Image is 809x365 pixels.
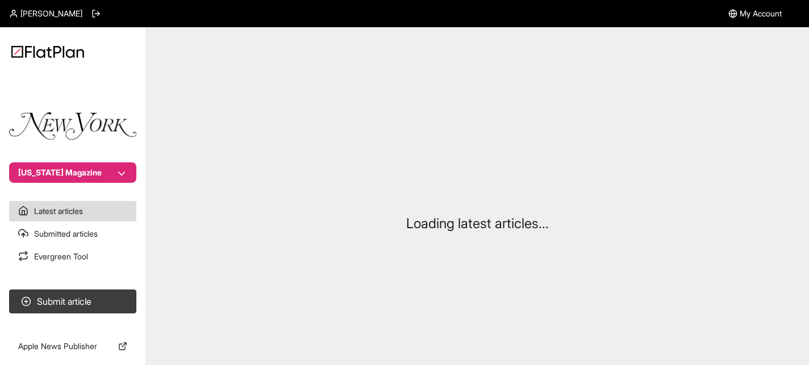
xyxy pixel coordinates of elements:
button: Submit article [9,290,136,313]
a: Latest articles [9,201,136,221]
a: [PERSON_NAME] [9,8,82,19]
a: Apple News Publisher [9,336,136,356]
p: Loading latest articles... [406,215,549,233]
span: My Account [740,8,782,19]
span: [PERSON_NAME] [20,8,82,19]
a: Evergreen Tool [9,246,136,267]
img: Logo [11,45,84,58]
button: [US_STATE] Magazine [9,162,136,183]
img: Publication Logo [9,112,136,140]
a: Submitted articles [9,224,136,244]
